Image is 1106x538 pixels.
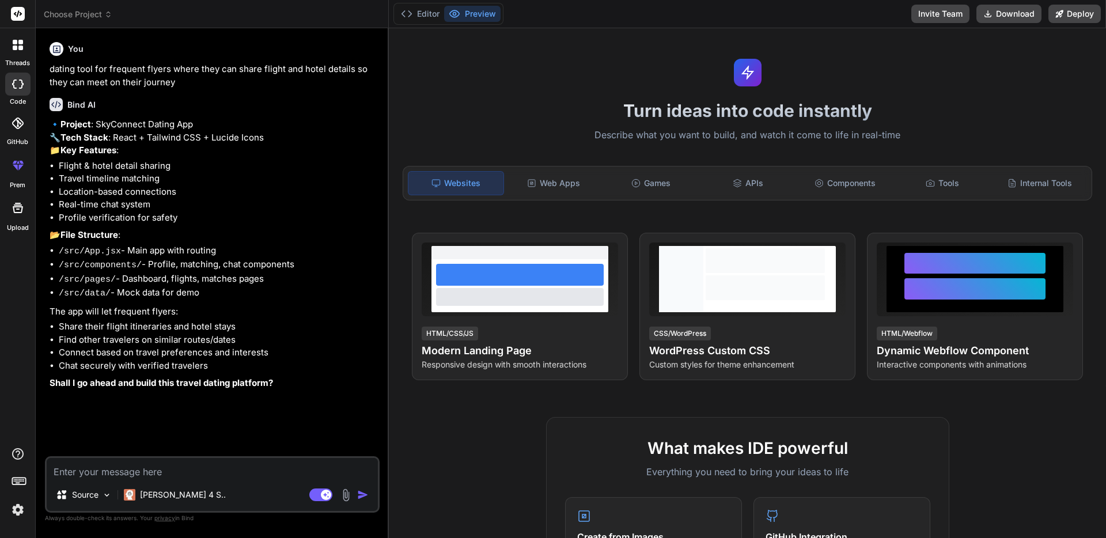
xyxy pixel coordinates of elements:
[506,171,601,195] div: Web Apps
[154,514,175,521] span: privacy
[992,171,1087,195] div: Internal Tools
[7,137,28,147] label: GitHub
[59,275,116,285] code: /src/pages/
[565,465,930,479] p: Everything you need to bring your ideas to life
[140,489,226,501] p: [PERSON_NAME] 4 S..
[649,327,711,340] div: CSS/WordPress
[60,132,108,143] strong: Tech Stack
[50,118,377,157] p: 🔹 : SkyConnect Dating App 🔧 : React + Tailwind CSS + Lucide Icons 📁 :
[649,359,846,370] p: Custom styles for theme enhancement
[59,185,377,199] li: Location-based connections
[10,180,25,190] label: prem
[59,160,377,173] li: Flight & hotel detail sharing
[50,377,273,388] strong: Shall I go ahead and build this travel dating platform?
[976,5,1041,23] button: Download
[408,171,504,195] div: Websites
[124,489,135,501] img: Claude 4 Sonnet
[649,343,846,359] h4: WordPress Custom CSS
[59,334,377,347] li: Find other travelers on similar routes/dates
[7,223,29,233] label: Upload
[700,171,796,195] div: APIs
[59,211,377,225] li: Profile verification for safety
[877,343,1073,359] h4: Dynamic Webflow Component
[911,5,969,23] button: Invite Team
[59,272,377,287] li: - Dashboard, flights, matches pages
[396,128,1099,143] p: Describe what you want to build, and watch it come to life in real-time
[67,99,96,111] h6: Bind AI
[357,489,369,501] img: icon
[45,513,380,524] p: Always double-check its answers. Your in Bind
[72,489,99,501] p: Source
[396,6,444,22] button: Editor
[60,229,118,240] strong: File Structure
[59,286,377,301] li: - Mock data for demo
[59,289,111,298] code: /src/data/
[60,145,116,156] strong: Key Features
[59,359,377,373] li: Chat securely with verified travelers
[59,244,377,259] li: - Main app with routing
[10,97,26,107] label: code
[59,172,377,185] li: Travel timeline matching
[59,247,121,256] code: /src/App.jsx
[102,490,112,500] img: Pick Models
[59,346,377,359] li: Connect based on travel preferences and interests
[60,119,91,130] strong: Project
[50,63,377,89] p: dating tool for frequent flyers where they can share flight and hotel details so they can meet on...
[422,327,478,340] div: HTML/CSS/JS
[565,436,930,460] h2: What makes IDE powerful
[339,488,353,502] img: attachment
[798,171,893,195] div: Components
[59,258,377,272] li: - Profile, matching, chat components
[877,327,937,340] div: HTML/Webflow
[68,43,84,55] h6: You
[422,359,618,370] p: Responsive design with smooth interactions
[396,100,1099,121] h1: Turn ideas into code instantly
[422,343,618,359] h4: Modern Landing Page
[5,58,30,68] label: threads
[877,359,1073,370] p: Interactive components with animations
[44,9,112,20] span: Choose Project
[8,500,28,520] img: settings
[895,171,990,195] div: Tools
[444,6,501,22] button: Preview
[50,305,377,319] p: The app will let frequent flyers:
[50,229,377,242] p: 📂 :
[1048,5,1101,23] button: Deploy
[59,320,377,334] li: Share their flight itineraries and hotel stays
[59,260,142,270] code: /src/components/
[604,171,699,195] div: Games
[59,198,377,211] li: Real-time chat system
